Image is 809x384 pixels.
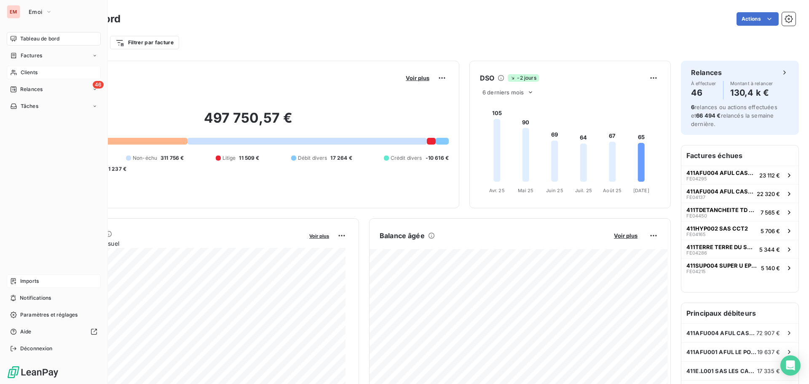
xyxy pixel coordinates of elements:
[686,244,756,250] span: 411TERRE TERRE DU SUD CONSTRUCTIONS
[737,12,779,26] button: Actions
[307,232,332,239] button: Voir plus
[20,294,51,302] span: Notifications
[686,188,753,195] span: 411AFU004 AFUL CASABONA
[696,112,721,119] span: 66 494 €
[681,303,798,323] h6: Principaux débiteurs
[633,188,649,193] tspan: [DATE]
[391,154,422,162] span: Crédit divers
[7,325,101,338] a: Aide
[380,231,425,241] h6: Balance âgée
[681,145,798,166] h6: Factures échues
[611,232,640,239] button: Voir plus
[480,73,494,83] h6: DSO
[133,154,157,162] span: Non-échu
[686,213,707,218] span: FE04450
[20,35,59,43] span: Tableau de bord
[603,188,621,193] tspan: Août 25
[691,104,777,127] span: relances ou actions effectuées et relancés la semaine dernière.
[239,154,259,162] span: 11 509 €
[761,228,780,234] span: 5 706 €
[757,191,780,197] span: 22 320 €
[20,328,32,336] span: Aide
[575,188,592,193] tspan: Juil. 25
[403,74,432,82] button: Voir plus
[686,195,705,200] span: FE04137
[757,368,780,374] span: 17 335 €
[222,154,236,162] span: Litige
[7,5,20,19] div: EM
[686,207,757,213] span: 411TDETANCHEITE TD ETANCHEITE
[161,154,184,162] span: 311 756 €
[48,239,303,248] span: Chiffre d'affaires mensuel
[309,233,329,239] span: Voir plus
[21,52,42,59] span: Factures
[681,166,798,184] button: 411AFU004 AFUL CASABONAFE0429523 112 €
[546,188,563,193] tspan: Juin 25
[686,368,757,374] span: 411E.L001 SAS LES CASERNES DISTRIBUTION/[DOMAIN_NAME] LES CASERNES
[20,311,78,319] span: Paramètres et réglages
[614,232,638,239] span: Voir plus
[686,262,758,269] span: 411SUP004 SUPER U EPERON
[298,154,327,162] span: Débit divers
[20,345,53,352] span: Déconnexion
[482,89,524,96] span: 6 derniers mois
[759,172,780,179] span: 23 112 €
[730,81,773,86] span: Montant à relancer
[691,86,716,99] h4: 46
[21,69,38,76] span: Clients
[756,330,780,336] span: 72 907 €
[48,110,449,135] h2: 497 750,57 €
[761,265,780,271] span: 5 140 €
[681,221,798,240] button: 411HYP002 SAS CCT2FE041655 706 €
[686,330,756,336] span: 411AFU004 AFUL CASABONA
[686,232,706,237] span: FE04165
[691,104,694,110] span: 6
[691,67,722,78] h6: Relances
[780,355,801,376] div: Open Intercom Messenger
[681,240,798,258] button: 411TERRE TERRE DU SUD CONSTRUCTIONSFE042865 344 €
[21,102,38,110] span: Tâches
[761,209,780,216] span: 7 565 €
[759,246,780,253] span: 5 344 €
[681,258,798,277] button: 411SUP004 SUPER U EPERONFE042155 140 €
[518,188,533,193] tspan: Mai 25
[29,8,42,15] span: Emoi
[681,184,798,203] button: 411AFU004 AFUL CASABONAFE0413722 320 €
[106,165,126,173] span: -1 237 €
[691,81,716,86] span: À effectuer
[757,349,780,355] span: 19 637 €
[7,365,59,379] img: Logo LeanPay
[406,75,429,81] span: Voir plus
[93,81,104,89] span: 46
[330,154,352,162] span: 17 264 €
[681,203,798,221] button: 411TDETANCHEITE TD ETANCHEITEFE044507 565 €
[686,225,748,232] span: 411HYP002 SAS CCT2
[686,269,706,274] span: FE04215
[508,74,538,82] span: -2 jours
[489,188,505,193] tspan: Avr. 25
[110,36,179,49] button: Filtrer par facture
[686,349,757,355] span: 411AFU001 AFUL LE PORT SACRE COEUR
[686,169,756,176] span: 411AFU004 AFUL CASABONA
[686,176,707,181] span: FE04295
[730,86,773,99] h4: 130,4 k €
[20,86,43,93] span: Relances
[686,250,707,255] span: FE04286
[426,154,449,162] span: -10 616 €
[20,277,39,285] span: Imports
